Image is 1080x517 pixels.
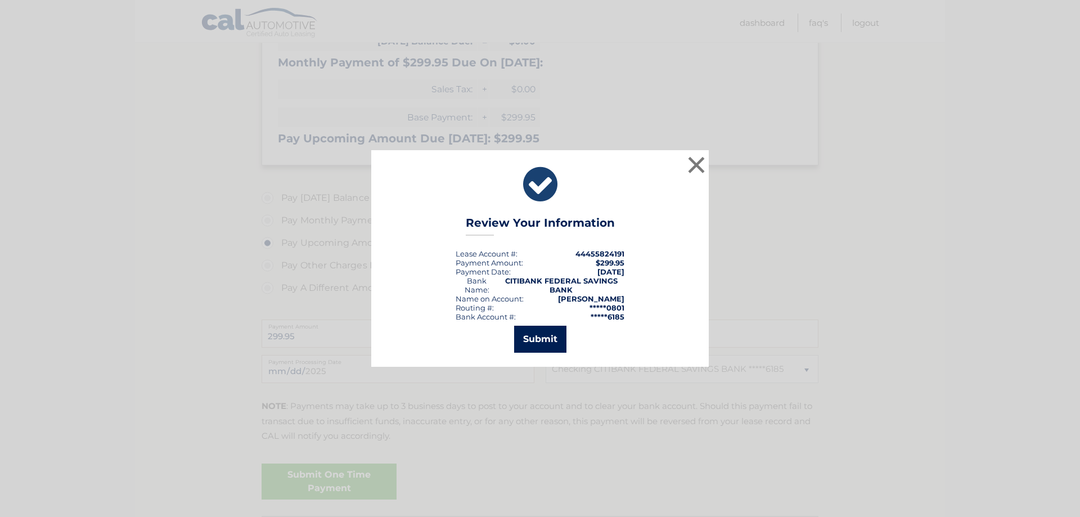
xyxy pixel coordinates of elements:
[685,154,708,176] button: ×
[505,276,618,294] strong: CITIBANK FEDERAL SAVINGS BANK
[456,267,511,276] div: :
[558,294,624,303] strong: [PERSON_NAME]
[456,276,498,294] div: Bank Name:
[596,258,624,267] span: $299.95
[466,216,615,236] h3: Review Your Information
[456,267,509,276] span: Payment Date
[514,326,566,353] button: Submit
[456,258,523,267] div: Payment Amount:
[456,303,494,312] div: Routing #:
[575,249,624,258] strong: 44455824191
[456,294,524,303] div: Name on Account:
[456,249,517,258] div: Lease Account #:
[597,267,624,276] span: [DATE]
[456,312,516,321] div: Bank Account #:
